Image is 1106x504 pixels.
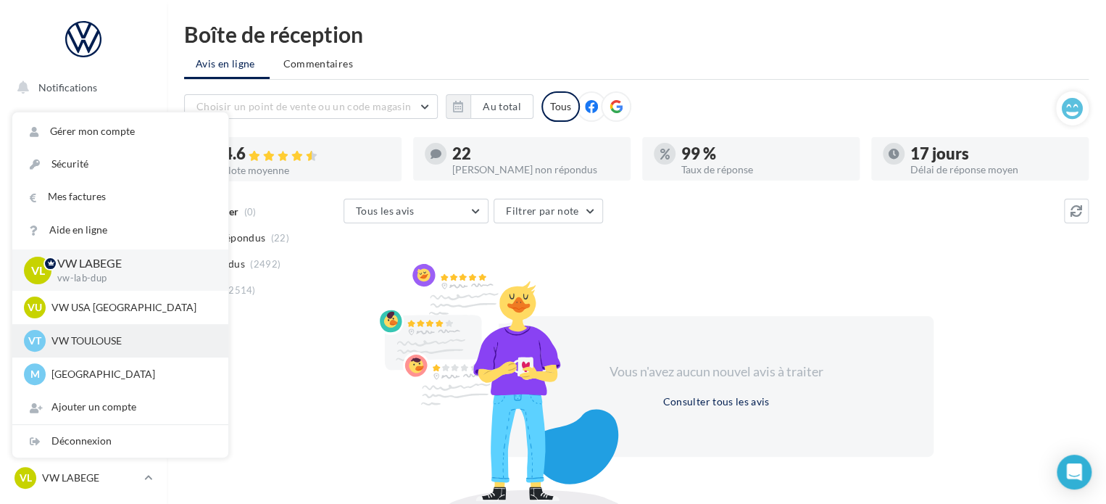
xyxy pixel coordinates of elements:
[20,471,32,485] span: VL
[9,290,158,321] a: Médiathèque
[223,146,390,162] div: 4.6
[51,367,211,381] p: [GEOGRAPHIC_DATA]
[12,148,228,181] a: Sécurité
[283,57,353,70] span: Commentaires
[657,393,775,410] button: Consulter tous les avis
[12,181,228,213] a: Mes factures
[225,284,256,296] span: (2514)
[9,73,152,103] button: Notifications
[344,199,488,223] button: Tous les avis
[9,362,158,405] a: PLV et print personnalisable
[541,91,580,122] div: Tous
[9,218,158,249] a: Campagnes
[681,146,848,162] div: 99 %
[446,94,533,119] button: Au total
[681,165,848,175] div: Taux de réponse
[196,100,411,112] span: Choisir un point de vente ou un code magasin
[223,165,390,175] div: Note moyenne
[910,165,1077,175] div: Délai de réponse moyen
[452,146,619,162] div: 22
[9,144,158,175] a: Boîte de réception
[12,425,228,458] div: Déconnexion
[494,199,603,223] button: Filtrer par note
[591,363,841,381] div: Vous n'avez aucun nouvel avis à traiter
[9,410,158,453] a: Campagnes DataOnDemand
[12,214,228,247] a: Aide en ligne
[42,471,138,485] p: VW LABEGE
[28,334,41,348] span: VT
[57,255,205,272] p: VW LABEGE
[12,115,228,148] a: Gérer mon compte
[38,81,97,94] span: Notifications
[470,94,533,119] button: Au total
[250,258,280,270] span: (2492)
[9,182,158,212] a: Visibilité en ligne
[9,326,158,357] a: Calendrier
[28,300,42,315] span: VU
[12,391,228,424] div: Ajouter un compte
[356,205,415,217] span: Tous les avis
[452,165,619,175] div: [PERSON_NAME] non répondus
[51,300,211,315] p: VW USA [GEOGRAPHIC_DATA]
[184,23,1089,45] div: Boîte de réception
[910,146,1077,162] div: 17 jours
[184,94,438,119] button: Choisir un point de vente ou un code magasin
[271,232,289,244] span: (22)
[198,231,265,245] span: Non répondus
[30,367,40,381] span: M
[9,109,158,139] a: Opérations
[57,272,205,285] p: vw-lab-dup
[1057,455,1092,489] div: Open Intercom Messenger
[51,334,211,348] p: VW TOULOUSE
[31,262,45,278] span: VL
[12,464,155,492] a: VL VW LABEGE
[9,254,158,284] a: Contacts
